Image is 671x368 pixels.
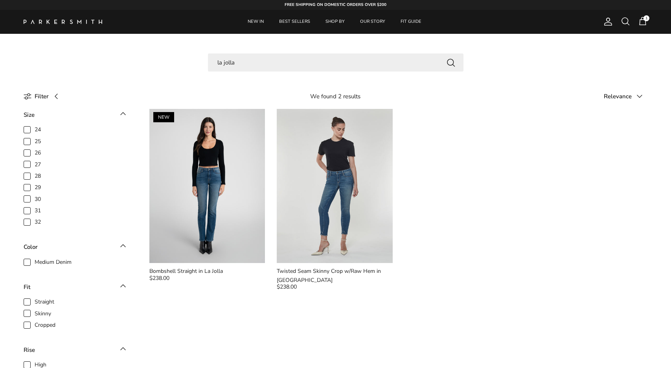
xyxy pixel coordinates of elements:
div: Twisted Seam Skinny Crop w/Raw Hem in [GEOGRAPHIC_DATA] [277,267,392,285]
span: $238.00 [277,283,297,291]
div: Color [24,242,38,252]
span: Relevance [604,92,632,100]
a: Account [600,17,613,26]
toggle-target: Size [24,109,126,125]
span: Filter [35,92,49,101]
span: Cropped [35,321,55,329]
div: Bombshell Straight in La Jolla [149,267,265,276]
input: Search [208,53,463,72]
a: NEW IN [241,10,271,34]
span: 25 [35,138,41,145]
a: 1 [638,17,647,27]
a: Twisted Seam Skinny Crop w/Raw Hem in [GEOGRAPHIC_DATA] $238.00 [277,267,392,293]
toggle-target: Color [24,241,126,258]
span: 1 [643,15,649,21]
span: 27 [35,161,41,169]
span: 24 [35,126,41,134]
span: Straight [35,298,54,306]
span: 30 [35,195,41,203]
a: Filter [24,87,64,105]
button: Relevance [604,88,647,105]
span: 26 [35,149,41,157]
div: Primary [117,10,552,34]
a: SHOP BY [318,10,352,34]
a: OUR STORY [353,10,392,34]
div: Size [24,110,35,120]
a: FIT GUIDE [393,10,428,34]
span: 31 [35,207,41,215]
div: Fit [24,282,30,292]
button: Search [446,57,456,67]
toggle-target: Rise [24,344,126,361]
img: Parker Smith [24,20,102,24]
span: Medium Denim [35,258,72,266]
div: Rise [24,345,35,355]
a: Bombshell Straight in La Jolla $238.00 [149,267,265,285]
a: BEST SELLERS [272,10,317,34]
span: Skinny [35,310,51,318]
toggle-target: Fit [24,281,126,298]
span: $238.00 [149,274,169,283]
span: 32 [35,218,41,226]
strong: FREE SHIPPING ON DOMESTIC ORDERS OVER $200 [285,2,386,7]
span: 28 [35,172,41,180]
span: 29 [35,184,41,191]
div: We found 2 results [253,92,418,101]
